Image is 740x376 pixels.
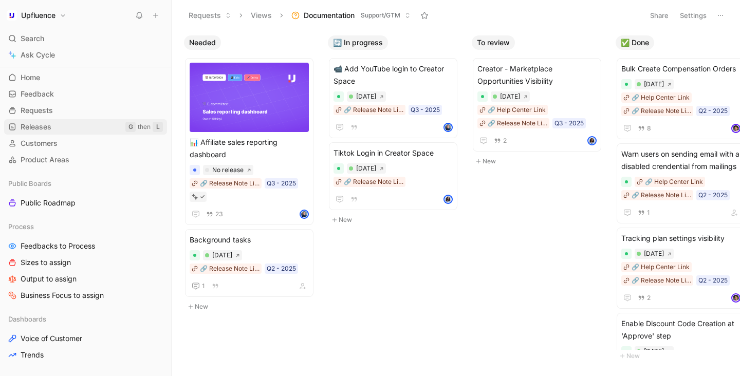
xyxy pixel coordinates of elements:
span: Trends [21,350,44,360]
span: Customers [21,138,58,148]
div: Q2 - 2025 [267,264,296,274]
span: Product Areas [21,155,69,165]
span: Public Boards [8,178,51,189]
div: 🔗 Release Note Link [632,190,691,200]
img: avatar [301,211,308,218]
div: Q2 - 2025 [698,190,728,200]
button: New [184,300,320,313]
div: No release [212,165,244,175]
div: Dashboards [4,311,167,327]
span: 📊 Affiliate sales reporting dashboard [190,136,309,161]
a: Product Areas [4,152,167,167]
span: ✅ Done [621,37,649,48]
button: New [472,155,607,167]
button: Settings [675,8,711,23]
img: 30678dfd-3a3b-42bb-b4dd-8b18ab3de6e7.png [190,63,309,132]
img: avatar [732,294,739,302]
a: 📹 Add YouTube login to Creator Space🔗 Release Note LinkQ3 - 2025avatar [329,58,457,138]
span: Requests [21,105,53,116]
a: Public Roadmap [4,195,167,211]
div: then [138,122,151,132]
span: Sizes to assign [21,257,71,268]
div: 🔗 Release Note Link [200,178,260,189]
img: avatar [588,137,596,144]
span: Public Roadmap [21,198,76,208]
span: Voice of Customer [21,333,82,344]
div: NeededNew [180,31,324,318]
span: Home [21,72,40,83]
img: avatar [445,124,452,131]
button: Share [645,8,673,23]
div: Q2 - 2025 [698,106,728,116]
button: 2 [492,135,509,146]
div: [DATE] [356,163,376,174]
div: 🔗 Release Note Link [632,106,691,116]
a: Output to assign [4,271,167,287]
button: 23 [204,209,225,220]
span: 📹 Add YouTube login to Creator Space [334,63,453,87]
div: Public BoardsPublic Roadmap [4,176,167,211]
div: 🔗 Release Note Link [488,118,547,128]
a: ReleasesGthenL [4,119,167,135]
div: Q3 - 2025 [411,105,440,115]
span: 8 [647,125,651,131]
div: L [153,122,163,132]
button: To review [472,35,515,50]
div: 🔗 Release Note Link [200,264,260,274]
span: Support/GTM [361,10,400,21]
span: 🔄 In progress [333,37,383,48]
button: UpfluenceUpfluence [4,8,69,23]
div: Process [4,219,167,234]
div: Search [4,31,167,46]
span: 1 [647,210,650,216]
span: Ask Cycle [21,49,55,61]
div: [DATE] [644,249,664,259]
div: 🔗 Help Center Link [632,92,690,103]
div: [DATE] [644,346,664,356]
div: [DATE] [212,250,232,260]
div: [DATE] [644,79,664,89]
img: avatar [445,196,452,203]
span: To review [477,37,510,48]
button: 1 [636,207,652,218]
div: DashboardsVoice of CustomerTrends [4,311,167,363]
div: 🔄 In progressNew [324,31,468,231]
button: Views [246,8,276,23]
a: Background tasks🔗 Release Note LinkQ2 - 20251 [185,229,313,297]
a: Trends [4,347,167,363]
button: New [328,214,464,226]
a: Business Focus to assign [4,288,167,303]
a: 📊 Affiliate sales reporting dashboard🔗 Release Note LinkQ3 - 202523avatar [185,58,313,225]
div: Q2 - 2025 [698,275,728,286]
img: avatar [732,125,739,132]
button: 🔄 In progress [328,35,388,50]
span: 2 [503,138,507,144]
button: Needed [184,35,221,50]
button: 8 [636,123,653,134]
div: 🔗 Release Note Link [632,275,691,286]
span: 23 [215,211,223,217]
div: G [125,122,136,132]
span: Feedback [21,89,54,99]
span: Releases [21,122,51,132]
a: Creator - Marketplace Opportunities Visibility🔗 Help Center Link🔗 Release Note LinkQ3 - 20252avatar [473,58,601,152]
a: Feedback [4,86,167,102]
div: [DATE] [500,91,520,102]
div: Public Boards [4,176,167,191]
button: 1 [190,280,207,292]
div: Q3 - 2025 [267,178,296,189]
span: Search [21,32,44,45]
span: Feedbacks to Process [21,241,95,251]
span: Creator - Marketplace Opportunities Visibility [477,63,597,87]
a: Sizes to assign [4,255,167,270]
div: 🔗 Release Note Link [344,177,403,187]
span: Output to assign [21,274,77,284]
a: Requests [4,103,167,118]
div: 🔗 Release Note Link [344,105,403,115]
img: Upfluence [7,10,17,21]
span: Tiktok Login in Creator Space [334,147,453,159]
a: Ask Cycle [4,47,167,63]
a: Home [4,70,167,85]
span: 2 [647,295,651,301]
div: 🔗 Help Center Link [488,105,546,115]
